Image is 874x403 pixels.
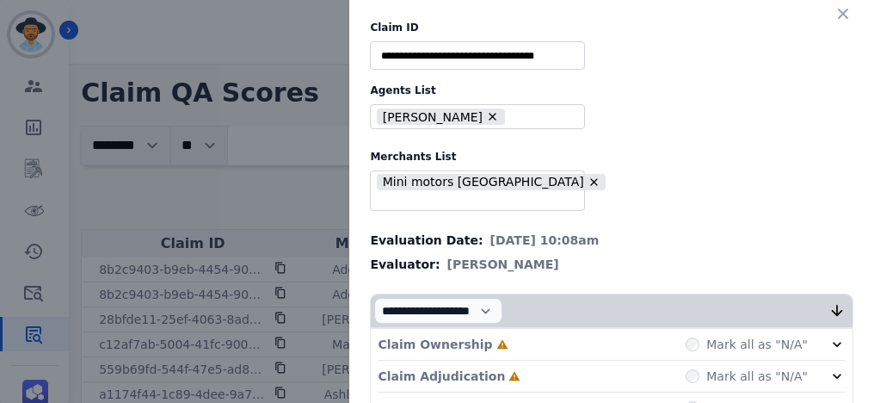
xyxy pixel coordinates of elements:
[374,171,608,210] ul: selected options
[447,256,559,273] span: [PERSON_NAME]
[370,256,853,273] div: Evaluator:
[378,336,492,353] p: Claim Ownership
[706,368,808,385] label: Mark all as "N/A"
[486,110,499,123] button: Remove Lavonne Roberson
[374,107,574,127] ul: selected options
[377,108,505,125] li: [PERSON_NAME]
[588,176,600,189] button: Remove Mini motors usa
[378,368,505,385] p: Claim Adjudication
[490,232,600,249] span: [DATE] 10:08am
[370,232,853,249] div: Evaluation Date:
[377,174,606,190] li: Mini motors [GEOGRAPHIC_DATA]
[370,21,853,34] label: Claim ID
[370,84,853,97] label: Agents List
[370,150,853,164] label: Merchants List
[706,336,808,353] label: Mark all as "N/A"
